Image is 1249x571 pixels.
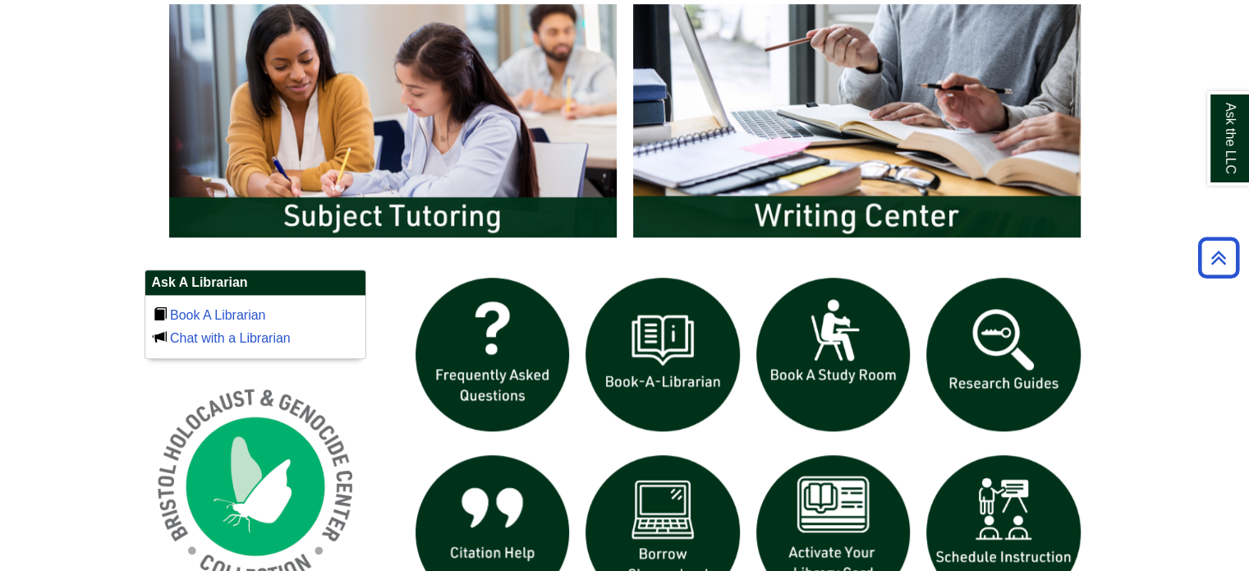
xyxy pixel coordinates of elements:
img: book a study room icon links to book a study room web page [748,269,919,440]
h2: Ask A Librarian [145,270,365,296]
img: frequently asked questions [407,269,578,440]
a: Back to Top [1192,246,1245,269]
img: Book a Librarian icon links to book a librarian web page [577,269,748,440]
img: Research Guides icon links to research guides web page [918,269,1089,440]
a: Chat with a Librarian [170,331,291,345]
a: Book A Librarian [170,308,266,322]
